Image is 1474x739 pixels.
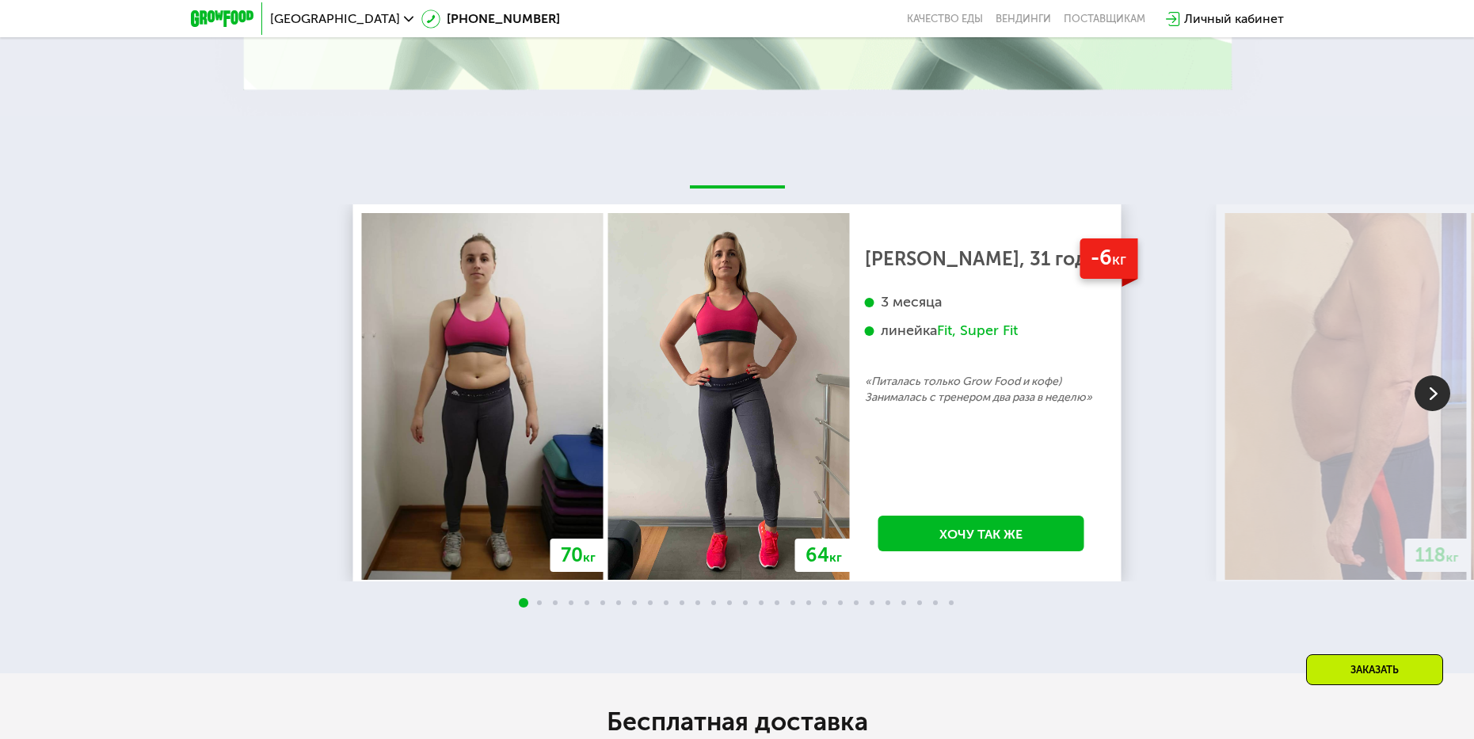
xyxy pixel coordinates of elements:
h2: Бесплатная доставка [294,706,1181,737]
div: линейка [865,322,1098,340]
div: 70 [550,539,606,572]
div: 64 [795,539,852,572]
span: кг [1446,550,1459,565]
span: кг [1112,250,1126,269]
a: Качество еды [907,13,983,25]
div: -6 [1080,238,1137,279]
div: 118 [1405,539,1469,572]
a: Хочу так же [878,516,1084,551]
div: Fit, Super Fit [937,322,1018,340]
span: кг [583,550,596,565]
div: Заказать [1306,654,1443,685]
div: поставщикам [1064,13,1145,25]
span: кг [829,550,842,565]
img: Slide right [1415,375,1450,411]
div: 3 месяца [865,293,1098,311]
a: Вендинги [996,13,1051,25]
a: [PHONE_NUMBER] [421,10,560,29]
span: [GEOGRAPHIC_DATA] [270,13,400,25]
div: [PERSON_NAME], 31 год [865,251,1098,267]
p: «Питалась только Grow Food и кофе) Занималась с тренером два раза в неделю» [865,374,1098,406]
div: Личный кабинет [1184,10,1284,29]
